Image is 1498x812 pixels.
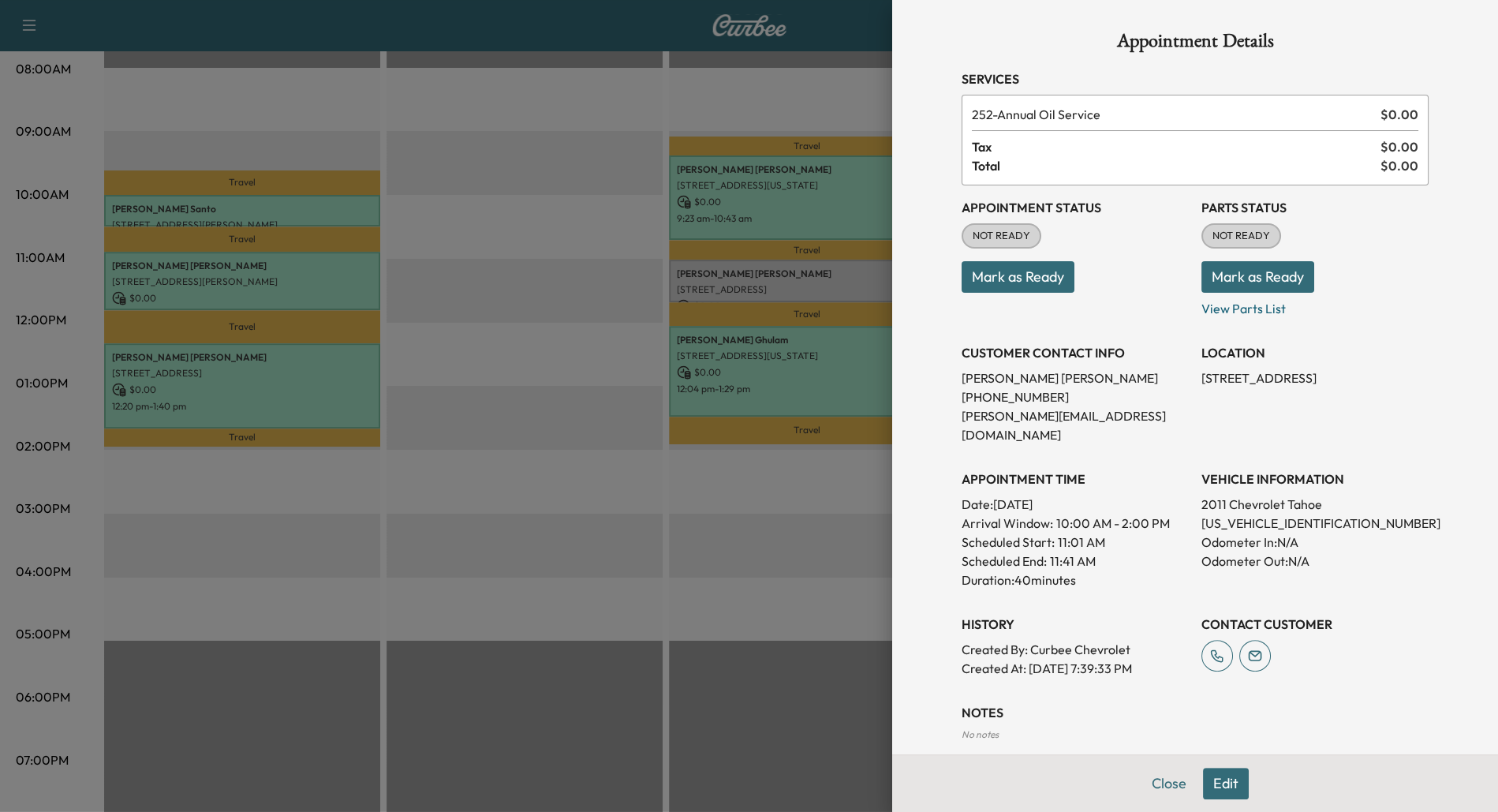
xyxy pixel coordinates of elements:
p: [PHONE_NUMBER] [962,387,1189,406]
button: Mark as Ready [962,261,1074,293]
button: Edit [1203,768,1249,799]
span: Total [972,156,1380,175]
p: [PERSON_NAME] [PERSON_NAME] [962,369,1189,387]
h3: Services [962,69,1429,88]
h3: Appointment Status [962,198,1189,217]
button: Close [1141,768,1197,799]
button: Mark as Ready [1201,261,1314,293]
p: 11:01 AM [1058,533,1105,552]
h3: History [962,615,1189,634]
p: Date: [DATE] [962,495,1189,514]
span: NOT READY [963,228,1040,244]
span: $ 0.00 [1380,137,1418,156]
h3: CUSTOMER CONTACT INFO [962,343,1189,362]
span: $ 0.00 [1380,156,1418,175]
p: Odometer Out: N/A [1201,552,1429,571]
h3: APPOINTMENT TIME [962,470,1189,488]
p: Scheduled End: [962,552,1047,571]
span: Tax [972,137,1380,156]
h3: CONTACT CUSTOMER [1201,615,1429,634]
p: Arrival Window: [962,514,1189,533]
h1: Appointment Details [962,32,1429,57]
p: Created By : Curbee Chevrolet [962,640,1189,659]
h3: LOCATION [1201,343,1429,362]
span: $ 0.00 [1380,105,1418,124]
div: No notes [962,728,1429,741]
p: Odometer In: N/A [1201,533,1429,552]
p: Created At : [DATE] 7:39:33 PM [962,659,1189,678]
h3: VEHICLE INFORMATION [1201,470,1429,488]
p: [STREET_ADDRESS] [1201,369,1429,387]
p: 11:41 AM [1050,552,1096,571]
h3: Parts Status [1201,198,1429,217]
p: 2011 Chevrolet Tahoe [1201,495,1429,514]
p: Duration: 40 minutes [962,571,1189,589]
span: NOT READY [1203,228,1279,244]
span: Annual Oil Service [972,105,1374,124]
p: [US_VEHICLE_IDENTIFICATION_NUMBER] [1201,514,1429,533]
p: [PERSON_NAME][EMAIL_ADDRESS][DOMAIN_NAME] [962,406,1189,444]
p: Scheduled Start: [962,533,1055,552]
span: 10:00 AM - 2:00 PM [1056,514,1170,533]
p: View Parts List [1201,293,1429,318]
h3: NOTES [962,703,1429,722]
